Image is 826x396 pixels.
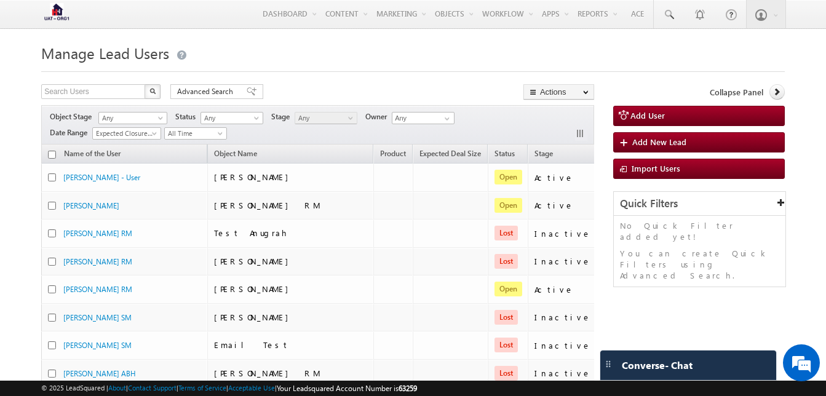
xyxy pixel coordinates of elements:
[48,151,56,159] input: Check all records
[494,366,518,381] span: Lost
[63,229,132,238] a: [PERSON_NAME] RM
[494,254,518,269] span: Lost
[164,127,227,140] a: All Time
[614,192,785,216] div: Quick Filters
[178,384,226,392] a: Terms of Service
[108,384,126,392] a: About
[208,147,263,163] span: Object Name
[534,200,591,211] div: Active
[620,248,779,281] p: You can create Quick Filters using Advanced Search.
[534,368,591,379] div: Inactive
[523,84,594,100] button: Actions
[622,360,693,371] span: Converse - Chat
[64,149,121,158] span: Name of the User
[528,147,559,163] a: Stage
[534,256,591,267] div: Inactive
[392,112,455,124] input: Type to Search
[295,113,354,124] span: Any
[494,310,518,325] span: Lost
[214,339,289,350] span: Email Test
[92,127,161,140] a: Expected Closure Date
[399,384,417,393] span: 63259
[58,147,127,163] a: Name of the User
[419,149,481,158] span: Expected Deal Size
[63,257,132,266] a: [PERSON_NAME] RM
[534,228,591,239] div: Inactive
[413,147,487,163] a: Expected Deal Size
[632,137,686,147] span: Add New Lead
[271,111,295,122] span: Stage
[630,110,665,121] span: Add User
[50,111,97,122] span: Object Stage
[494,338,518,352] span: Lost
[149,88,156,94] img: Search
[494,198,522,213] span: Open
[175,111,201,122] span: Status
[380,149,406,158] span: Product
[41,3,72,25] img: Custom Logo
[534,340,591,351] div: Inactive
[63,341,132,350] a: [PERSON_NAME] SM
[534,172,591,183] div: Active
[214,256,295,266] span: [PERSON_NAME]
[214,172,295,182] span: [PERSON_NAME]
[214,312,295,322] span: [PERSON_NAME]
[98,112,167,124] a: Any
[93,128,157,139] span: Expected Closure Date
[534,284,591,295] div: Active
[41,43,169,63] span: Manage Lead Users
[534,149,553,158] span: Stage
[99,113,163,124] span: Any
[228,384,275,392] a: Acceptable Use
[365,111,392,122] span: Owner
[214,228,288,238] span: Test Anugrah
[710,87,763,98] span: Collapse Panel
[534,312,591,323] div: Inactive
[201,112,263,124] a: Any
[63,201,119,210] a: [PERSON_NAME]
[277,384,417,393] span: Your Leadsquared Account Number is
[63,285,132,294] a: [PERSON_NAME] RM
[128,384,177,392] a: Contact Support
[50,127,92,138] span: Date Range
[63,173,140,182] a: [PERSON_NAME] - User
[214,368,320,378] span: [PERSON_NAME] RM
[603,359,613,369] img: carter-drag
[438,113,453,125] a: Show All Items
[632,163,680,173] span: Import Users
[41,382,417,394] span: © 2025 LeadSquared | | | | |
[63,313,132,322] a: [PERSON_NAME] SM
[63,369,136,378] a: [PERSON_NAME] ABH
[620,220,779,242] p: No Quick Filter added yet!
[214,283,295,294] span: [PERSON_NAME]
[488,147,521,163] a: Status
[214,200,320,210] span: [PERSON_NAME] RM
[494,282,522,296] span: Open
[177,86,237,97] span: Advanced Search
[165,128,223,139] span: All Time
[201,113,260,124] span: Any
[494,170,522,184] span: Open
[295,112,357,124] a: Any
[494,226,518,240] span: Lost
